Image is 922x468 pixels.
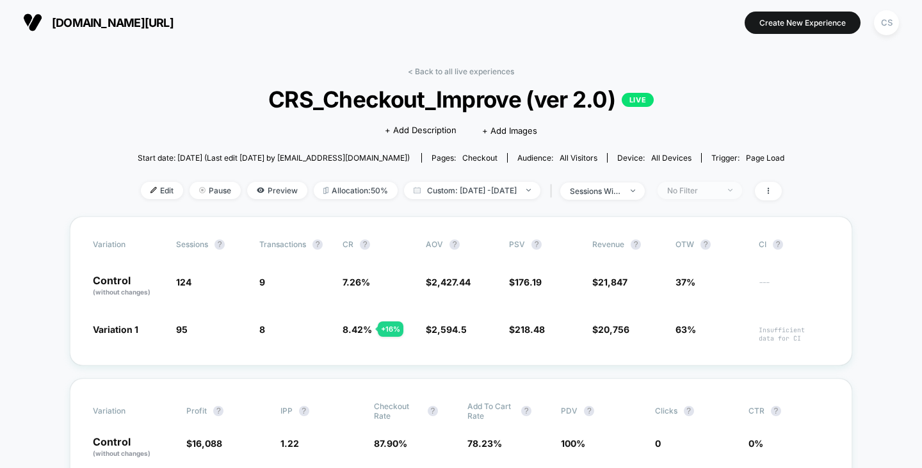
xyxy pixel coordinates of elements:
[93,324,138,335] span: Variation 1
[360,239,370,250] button: ?
[312,239,323,250] button: ?
[631,190,635,192] img: end
[176,239,208,249] span: Sessions
[280,438,299,449] span: 1.22
[651,153,691,163] span: all devices
[561,438,585,449] span: 100 %
[170,86,752,113] span: CRS_Checkout_Improve (ver 2.0)
[323,187,328,194] img: rebalance
[517,153,597,163] div: Audience:
[592,277,627,287] span: $
[426,239,443,249] span: AOV
[631,239,641,250] button: ?
[93,449,150,457] span: (without changes)
[515,277,542,287] span: 176.19
[675,239,746,250] span: OTW
[584,406,594,416] button: ?
[759,326,829,343] span: Insufficient data for CI
[598,277,627,287] span: 21,847
[509,277,542,287] span: $
[176,324,188,335] span: 95
[560,153,597,163] span: All Visitors
[141,182,183,199] span: Edit
[343,324,372,335] span: 8.42 %
[280,406,293,416] span: IPP
[414,187,421,193] img: calendar
[547,182,560,200] span: |
[759,278,829,297] span: ---
[561,406,578,416] span: PDV
[748,406,764,416] span: CTR
[259,277,265,287] span: 9
[526,189,531,191] img: end
[199,187,206,193] img: end
[655,438,661,449] span: 0
[426,277,471,287] span: $
[343,239,353,249] span: CR
[728,189,732,191] img: end
[700,239,711,250] button: ?
[592,239,624,249] span: Revenue
[426,324,467,335] span: $
[874,10,899,35] div: CS
[467,401,515,421] span: Add To Cart Rate
[745,12,861,34] button: Create New Experience
[462,153,497,163] span: checkout
[711,153,784,163] div: Trigger:
[138,153,410,163] span: Start date: [DATE] (Last edit [DATE] by [EMAIL_ADDRESS][DOMAIN_NAME])
[150,187,157,193] img: edit
[404,182,540,199] span: Custom: [DATE] - [DATE]
[93,437,174,458] p: Control
[428,406,438,416] button: ?
[385,124,457,137] span: + Add Description
[570,186,621,196] div: sessions with impression
[515,324,545,335] span: 218.48
[773,239,783,250] button: ?
[432,324,467,335] span: 2,594.5
[482,125,537,136] span: + Add Images
[521,406,531,416] button: ?
[531,239,542,250] button: ?
[214,239,225,250] button: ?
[52,16,174,29] span: [DOMAIN_NAME][URL]
[19,12,177,33] button: [DOMAIN_NAME][URL]
[378,321,403,337] div: + 16 %
[607,153,701,163] span: Device:
[192,438,222,449] span: 16,088
[190,182,241,199] span: Pause
[374,438,407,449] span: 87.90 %
[449,239,460,250] button: ?
[509,239,525,249] span: PSV
[432,277,471,287] span: 2,427.44
[213,406,223,416] button: ?
[93,401,163,421] span: Variation
[23,13,42,32] img: Visually logo
[746,153,784,163] span: Page Load
[655,406,677,416] span: Clicks
[93,288,150,296] span: (without changes)
[467,438,502,449] span: 78.23 %
[598,324,629,335] span: 20,756
[622,93,654,107] p: LIVE
[259,239,306,249] span: Transactions
[759,239,829,250] span: CI
[509,324,545,335] span: $
[684,406,694,416] button: ?
[93,239,163,250] span: Variation
[259,324,265,335] span: 8
[186,406,207,416] span: Profit
[93,275,163,297] p: Control
[299,406,309,416] button: ?
[408,67,514,76] a: < Back to all live experiences
[675,277,695,287] span: 37%
[247,182,307,199] span: Preview
[667,186,718,195] div: No Filter
[374,401,421,421] span: Checkout Rate
[870,10,903,36] button: CS
[771,406,781,416] button: ?
[592,324,629,335] span: $
[343,277,370,287] span: 7.26 %
[748,438,763,449] span: 0 %
[176,277,191,287] span: 124
[186,438,222,449] span: $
